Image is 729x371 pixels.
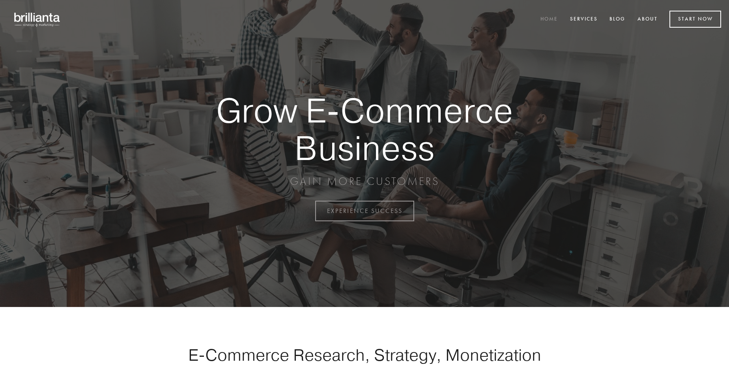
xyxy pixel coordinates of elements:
a: Blog [604,13,630,26]
a: Home [535,13,563,26]
strong: Grow E-Commerce Business [189,92,540,166]
a: Services [565,13,603,26]
h1: E-Commerce Research, Strategy, Monetization [163,345,566,365]
img: brillianta - research, strategy, marketing [8,8,67,31]
a: EXPERIENCE SUCCESS [315,201,414,221]
a: About [632,13,663,26]
p: GAIN MORE CUSTOMERS [189,174,540,188]
a: Start Now [669,11,721,28]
